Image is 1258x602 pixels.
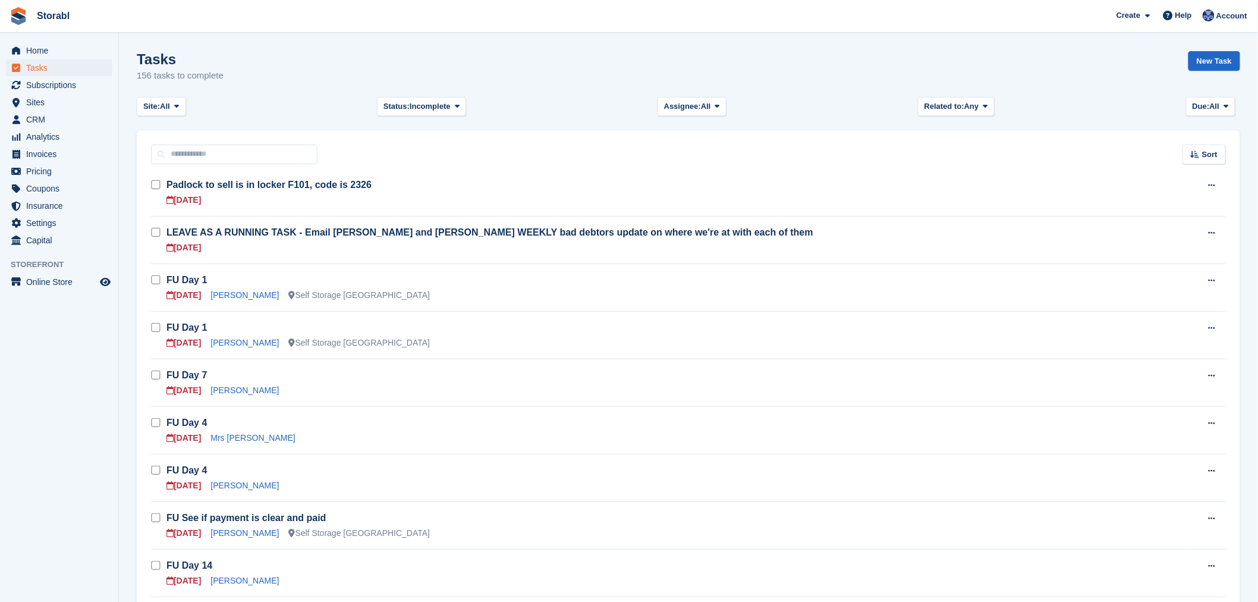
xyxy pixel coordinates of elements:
[6,146,112,162] a: menu
[26,197,98,214] span: Insurance
[166,322,207,333] a: FU Day 1
[383,101,410,112] span: Status:
[6,274,112,290] a: menu
[210,385,279,395] a: [PERSON_NAME]
[166,465,207,475] a: FU Day 4
[6,59,112,76] a: menu
[924,101,964,112] span: Related to:
[137,97,186,117] button: Site: All
[210,528,279,538] a: [PERSON_NAME]
[6,77,112,93] a: menu
[1203,10,1215,21] img: Tegan Ewart
[166,289,201,302] div: [DATE]
[6,94,112,111] a: menu
[166,575,201,587] div: [DATE]
[210,576,279,585] a: [PERSON_NAME]
[26,146,98,162] span: Invoices
[166,337,201,349] div: [DATE]
[1175,10,1192,21] span: Help
[289,337,430,349] div: Self Storage [GEOGRAPHIC_DATA]
[1193,101,1210,112] span: Due:
[26,77,98,93] span: Subscriptions
[166,275,207,285] a: FU Day 1
[166,513,326,523] a: FU See if payment is clear and paid
[6,128,112,145] a: menu
[160,101,170,112] span: All
[166,384,201,397] div: [DATE]
[1202,149,1218,161] span: Sort
[210,338,279,347] a: [PERSON_NAME]
[6,111,112,128] a: menu
[6,215,112,231] a: menu
[6,163,112,180] a: menu
[26,59,98,76] span: Tasks
[26,42,98,59] span: Home
[6,197,112,214] a: menu
[964,101,979,112] span: Any
[26,180,98,197] span: Coupons
[918,97,995,117] button: Related to: Any
[26,128,98,145] span: Analytics
[166,527,201,540] div: [DATE]
[166,194,201,206] div: [DATE]
[26,163,98,180] span: Pricing
[6,180,112,197] a: menu
[26,232,98,249] span: Capital
[166,432,201,444] div: [DATE]
[143,101,160,112] span: Site:
[289,527,430,540] div: Self Storage [GEOGRAPHIC_DATA]
[166,418,207,428] a: FU Day 4
[1117,10,1140,21] span: Create
[166,370,207,380] a: FU Day 7
[210,481,279,490] a: [PERSON_NAME]
[166,180,372,190] a: Padlock to sell is in locker F101, code is 2326
[166,560,212,570] a: FU Day 14
[26,274,98,290] span: Online Store
[32,6,74,26] a: Storabl
[166,227,813,237] a: LEAVE AS A RUNNING TASK - Email [PERSON_NAME] and [PERSON_NAME] WEEKLY bad debtors update on wher...
[410,101,451,112] span: Incomplete
[289,289,430,302] div: Self Storage [GEOGRAPHIC_DATA]
[26,94,98,111] span: Sites
[1186,97,1235,117] button: Due: All
[377,97,466,117] button: Status: Incomplete
[664,101,701,112] span: Assignee:
[26,215,98,231] span: Settings
[6,42,112,59] a: menu
[166,242,201,254] div: [DATE]
[137,69,224,83] p: 156 tasks to complete
[1188,51,1240,71] a: New Task
[1210,101,1220,112] span: All
[6,232,112,249] a: menu
[98,275,112,289] a: Preview store
[26,111,98,128] span: CRM
[1216,10,1247,22] span: Account
[10,7,27,25] img: stora-icon-8386f47178a22dfd0bd8f6a31ec36ba5ce8667c1dd55bd0f319d3a0aa187defe.svg
[11,259,118,271] span: Storefront
[701,101,711,112] span: All
[137,51,224,67] h1: Tasks
[166,479,201,492] div: [DATE]
[658,97,727,117] button: Assignee: All
[210,433,295,443] a: Mrs [PERSON_NAME]
[210,290,279,300] a: [PERSON_NAME]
